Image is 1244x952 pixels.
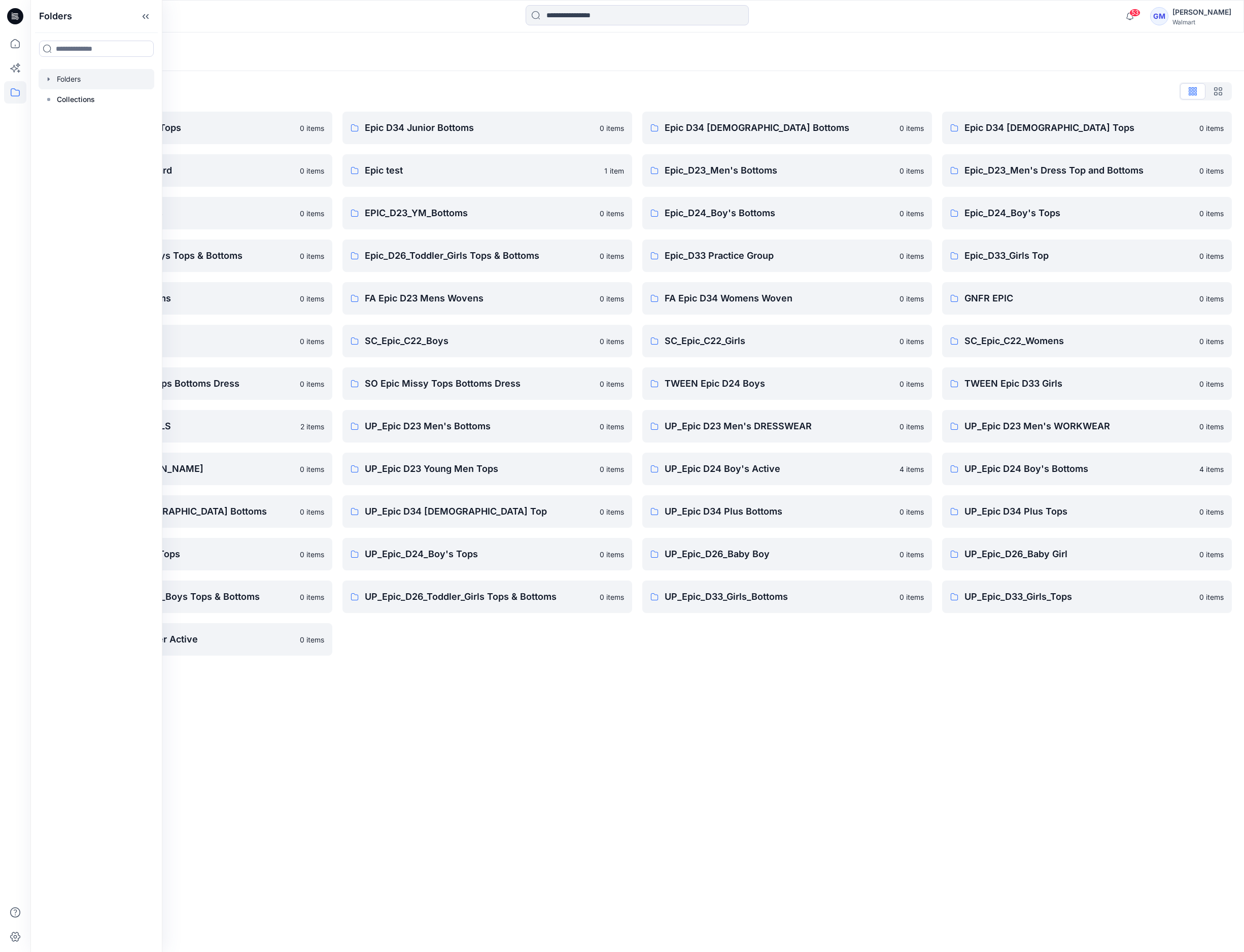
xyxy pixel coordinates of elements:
[665,206,893,220] p: Epic_D24_Boy's Bottoms
[342,453,632,485] a: UP_Epic D23 Young Men Tops0 items
[942,282,1232,315] a: GNFR EPIC0 items
[964,291,1193,305] p: GNFR EPIC
[964,547,1193,561] p: UP_Epic_D26_Baby Girl
[365,547,594,561] p: UP_Epic_D24_Boy's Tops
[665,547,893,561] p: UP_Epic_D26_Baby Boy
[900,592,924,602] p: 0 items
[43,581,332,613] a: UP_Epic_D26_Toddler_Boys Tops & Bottoms0 items
[342,495,632,528] a: UP_Epic D34 [DEMOGRAPHIC_DATA] Top0 items
[942,367,1232,400] a: TWEEN Epic D33 Girls0 items
[642,538,932,570] a: UP_Epic_D26_Baby Boy0 items
[942,581,1232,613] a: UP_Epic_D33_Girls_Tops0 items
[1199,592,1224,602] p: 0 items
[1199,336,1224,347] p: 0 items
[642,410,932,443] a: UP_Epic D23 Men's DRESSWEAR0 items
[665,163,893,178] p: Epic_D23_Men's Bottoms
[964,206,1193,220] p: Epic_D24_Boy's Tops
[900,549,924,560] p: 0 items
[964,334,1193,348] p: SC_Epic_C22_Womens
[300,123,324,133] p: 0 items
[43,495,332,528] a: UP_Epic D34 [DEMOGRAPHIC_DATA] Bottoms0 items
[300,293,324,304] p: 0 items
[665,249,893,263] p: Epic_D33 Practice Group
[1199,251,1224,261] p: 0 items
[1172,6,1231,18] div: [PERSON_NAME]
[942,538,1232,570] a: UP_Epic_D26_Baby Girl0 items
[665,419,893,433] p: UP_Epic D23 Men's DRESSWEAR
[600,251,624,261] p: 0 items
[600,421,624,432] p: 0 items
[342,538,632,570] a: UP_Epic_D24_Boy's Tops0 items
[342,154,632,187] a: Epic test1 item
[600,336,624,347] p: 0 items
[65,334,294,348] p: Practice group
[964,163,1193,178] p: Epic_D23_Men's Dress Top and Bottoms
[964,121,1193,135] p: Epic D34 [DEMOGRAPHIC_DATA] Tops
[65,377,294,391] p: Scoop_ Epic Missy Tops Bottoms Dress
[65,547,294,561] p: UP_Epic_D23_Men's Tops
[65,206,294,220] p: Epic_D23_Men's Tops
[1199,421,1224,432] p: 0 items
[964,377,1193,391] p: TWEEN Epic D33 Girls
[300,592,324,602] p: 0 items
[1199,464,1224,474] p: 4 items
[642,154,932,187] a: Epic_D23_Men's Bottoms0 items
[642,367,932,400] a: TWEEN Epic D24 Boys0 items
[900,123,924,133] p: 0 items
[642,112,932,144] a: Epic D34 [DEMOGRAPHIC_DATA] Bottoms0 items
[300,251,324,261] p: 0 items
[365,377,594,391] p: SO Epic Missy Tops Bottoms Dress
[642,453,932,485] a: UP_Epic D24 Boy's Active4 items
[65,249,294,263] p: Epic_D26_Toddler_Boys Tops & Bottoms
[900,208,924,219] p: 0 items
[900,165,924,176] p: 0 items
[43,453,332,485] a: UP_EPIC D23 [PERSON_NAME]0 items
[600,549,624,560] p: 0 items
[1199,379,1224,389] p: 0 items
[342,197,632,229] a: EPIC_D23_YM_Bottoms0 items
[642,581,932,613] a: UP_Epic_D33_Girls_Bottoms0 items
[665,462,893,476] p: UP_Epic D24 Boy's Active
[43,325,332,357] a: Practice group0 items
[43,538,332,570] a: UP_Epic_D23_Men's Tops0 items
[600,379,624,389] p: 0 items
[942,325,1232,357] a: SC_Epic_C22_Womens0 items
[1199,506,1224,517] p: 0 items
[900,506,924,517] p: 0 items
[57,93,95,106] p: Collections
[600,592,624,602] p: 0 items
[964,504,1193,519] p: UP_Epic D34 Plus Tops
[43,197,332,229] a: Epic_D23_Men's Tops0 items
[1129,9,1141,17] span: 53
[900,336,924,347] p: 0 items
[1199,549,1224,560] p: 0 items
[365,163,598,178] p: Epic test
[342,282,632,315] a: FA Epic D23 Mens Wovens0 items
[900,293,924,304] p: 0 items
[300,506,324,517] p: 0 items
[65,121,294,135] p: Epic D23 Young Men Tops
[604,165,624,176] p: 1 item
[964,249,1193,263] p: Epic_D33_Girls Top
[65,163,294,178] p: Epic NYC practice board
[65,590,294,604] p: UP_Epic_D26_Toddler_Boys Tops & Bottoms
[1150,7,1168,25] div: GM
[65,462,294,476] p: UP_EPIC D23 [PERSON_NAME]
[642,325,932,357] a: SC_Epic_C22_Girls0 items
[342,367,632,400] a: SO Epic Missy Tops Bottoms Dress0 items
[43,410,332,443] a: TWEEN EPIC D33 GIRLS2 items
[365,590,594,604] p: UP_Epic_D26_Toddler_Girls Tops & Bottoms
[43,112,332,144] a: Epic D23 Young Men Tops0 items
[642,282,932,315] a: FA Epic D34 Womens Woven0 items
[665,121,893,135] p: Epic D34 [DEMOGRAPHIC_DATA] Bottoms
[300,165,324,176] p: 0 items
[365,504,594,519] p: UP_Epic D34 [DEMOGRAPHIC_DATA] Top
[43,367,332,400] a: Scoop_ Epic Missy Tops Bottoms Dress0 items
[665,334,893,348] p: SC_Epic_C22_Girls
[942,154,1232,187] a: Epic_D23_Men's Dress Top and Bottoms0 items
[43,623,332,656] a: UP_EpicP_D26_Toddler Active0 items
[1199,293,1224,304] p: 0 items
[600,464,624,474] p: 0 items
[342,581,632,613] a: UP_Epic_D26_Toddler_Girls Tops & Bottoms0 items
[65,632,294,647] p: UP_EpicP_D26_Toddler Active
